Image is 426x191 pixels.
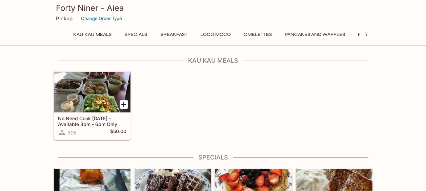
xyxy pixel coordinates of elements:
[54,72,130,112] div: No Need Cook Today - Available 3pm - 6pm Only
[240,30,276,39] button: Omelettes
[56,15,73,22] p: Pickup
[281,30,349,39] button: Pancakes and Waffles
[110,128,126,136] h5: $50.00
[56,3,370,13] h3: Forty Niner - Aiea
[69,30,115,39] button: Kau Kau Meals
[120,100,128,109] button: Add No Need Cook Today - Available 3pm - 6pm Only
[157,30,191,39] button: Breakfast
[121,30,151,39] button: Specials
[58,115,126,127] h5: No Need Cook [DATE] - Available 3pm - 6pm Only
[78,13,125,24] button: Change Order Type
[67,129,77,136] span: 305
[53,154,373,161] h4: Specials
[197,30,235,39] button: Loco Moco
[53,57,373,64] h4: Kau Kau Meals
[54,71,131,140] a: No Need Cook [DATE] - Available 3pm - 6pm Only305$50.00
